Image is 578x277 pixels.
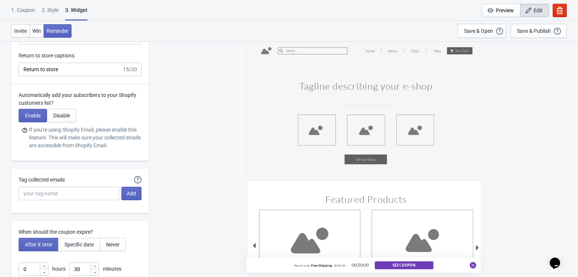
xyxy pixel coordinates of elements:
span: , Valid for [332,264,346,267]
span: minutes [103,266,121,272]
div: Save & Open [464,28,493,34]
span: Specific date [64,242,94,248]
span: Free Shipping [311,264,332,267]
button: See Coupon [375,261,433,269]
div: 2 . Style [42,6,58,19]
button: Edit [520,4,549,17]
button: Enable [19,109,47,122]
p: Automatically add your subscribers to your Shopify customers list? [19,91,142,107]
span: Add [127,191,136,196]
span: Reminder [47,28,69,34]
div: 00:30:00 [346,262,375,268]
button: Disable [47,109,76,122]
p: When should the coupon expire? [19,228,142,236]
button: After X time [19,238,58,251]
span: Edit [534,7,543,13]
div: 3. Widget [65,6,88,21]
span: After X time [25,242,52,248]
span: Preview [496,7,514,13]
button: Never [100,238,126,251]
button: Add [121,187,142,200]
button: Win [29,24,44,38]
label: Tag collected emails [19,176,65,183]
button: Specific date [58,238,100,251]
span: Invite [14,28,27,34]
div: 1. Coupon [11,6,35,19]
span: Never [106,242,120,248]
button: Save & Open [458,24,506,38]
button: Preview [482,4,520,17]
span: If you're using Shopify Email, please enable this feature. This will make sure your collected ema... [29,126,142,149]
span: hours [52,266,66,272]
button: Save & Publish [511,24,567,38]
iframe: chat widget [547,247,571,270]
input: your-tag-name [19,187,119,200]
div: Save & Publish [517,28,551,34]
span: Disable [53,113,70,119]
button: Invite [11,24,30,38]
label: Return to store captions [19,52,74,59]
span: You've won [294,264,310,267]
span: Win [32,28,41,34]
button: Reminder [44,24,72,38]
span: Enable [25,113,41,119]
